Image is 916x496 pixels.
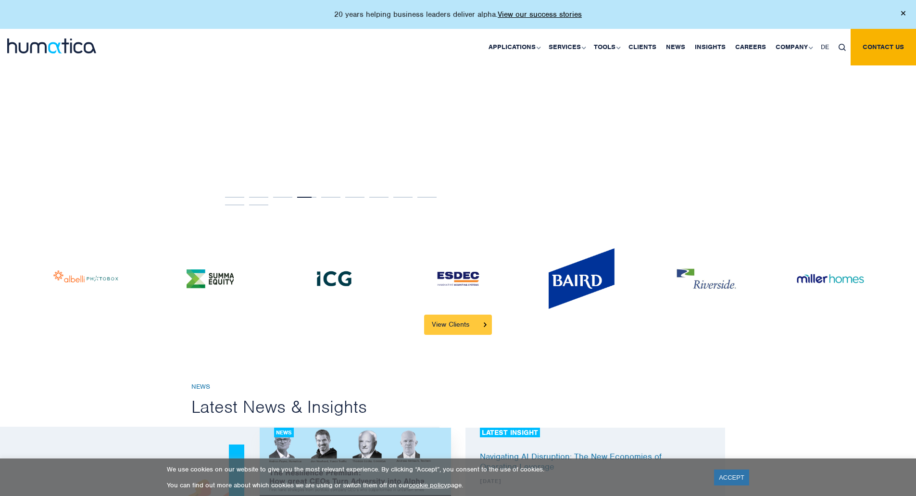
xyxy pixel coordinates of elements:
[771,29,816,65] a: Company
[673,257,740,300] img: clients
[480,451,662,472] a: Navigating AI Disruption: The New Economies of Operating Leverage
[484,29,544,65] a: Applications
[624,29,661,65] a: Clients
[176,257,244,300] img: clients
[821,43,829,51] span: DE
[274,428,294,437] div: News
[839,44,846,51] img: search_icon
[484,322,487,327] img: arrowicon
[249,204,268,205] button: 11 of 11
[345,197,364,198] button: 6 of 11
[424,315,492,335] a: View Clients
[167,481,702,489] p: You can find out more about which cookies we are using or switch them off on our page.
[544,29,589,65] a: Services
[369,197,389,198] button: 7 of 11
[714,470,749,485] a: ACCEPT
[409,481,447,489] a: cookie policy
[690,29,730,65] a: Insights
[225,204,244,205] button: 10 of 11
[191,396,725,418] h2: Latest News & Insights
[191,383,725,391] h6: News
[273,197,292,198] button: 3 of 11
[498,10,582,19] a: View our success stories
[393,197,413,198] button: 8 of 11
[52,257,120,300] img: clients
[249,197,268,198] button: 2 of 11
[7,38,96,53] img: logo
[301,257,368,300] img: clients
[167,465,702,473] p: We use cookies on our website to give you the most relevant experience. By clicking “Accept”, you...
[297,197,316,198] button: 4 of 11
[661,29,690,65] a: News
[816,29,834,65] a: DE
[417,197,437,198] button: 9 of 11
[730,29,771,65] a: Careers
[797,257,864,300] img: clients
[321,197,340,198] button: 5 of 11
[480,428,540,437] div: LATEST INSIGHT
[851,29,916,65] a: Contact us
[425,257,492,300] img: clients
[549,248,616,309] img: clients
[225,197,244,198] button: 1 of 11
[334,10,582,19] p: 20 years helping business leaders deliver alpha.
[589,29,624,65] a: Tools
